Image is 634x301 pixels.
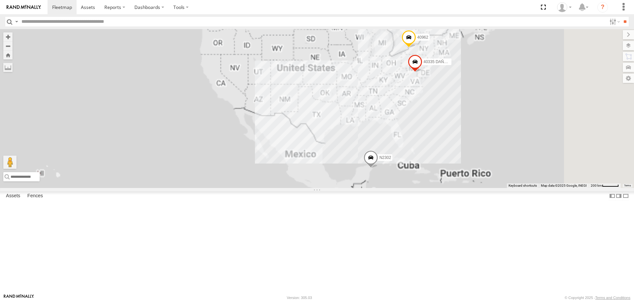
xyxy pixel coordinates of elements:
[24,192,46,201] label: Fences
[509,183,537,188] button: Keyboard shortcuts
[595,296,630,300] a: Terms and Conditions
[616,191,622,201] label: Dock Summary Table to the Right
[379,156,391,160] span: N2302
[424,60,453,64] span: 40335 DAÑADO
[4,294,34,301] a: Visit our Website
[3,192,23,201] label: Assets
[3,51,13,59] button: Zoom Home
[541,184,587,187] span: Map data ©2025 Google, INEGI
[607,17,621,26] label: Search Filter Options
[3,63,13,72] label: Measure
[555,2,574,12] div: Caseta Laredo TX
[7,5,41,10] img: rand-logo.svg
[3,32,13,41] button: Zoom in
[417,35,428,40] span: 40962
[3,41,13,51] button: Zoom out
[597,2,608,13] i: ?
[3,156,17,169] button: Drag Pegman onto the map to open Street View
[623,74,634,83] label: Map Settings
[14,17,19,26] label: Search Query
[609,191,616,201] label: Dock Summary Table to the Left
[287,296,312,300] div: Version: 305.03
[591,184,602,187] span: 200 km
[589,183,621,188] button: Map Scale: 200 km per 47 pixels
[622,191,629,201] label: Hide Summary Table
[624,184,631,187] a: Terms
[565,296,630,300] div: © Copyright 2025 -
